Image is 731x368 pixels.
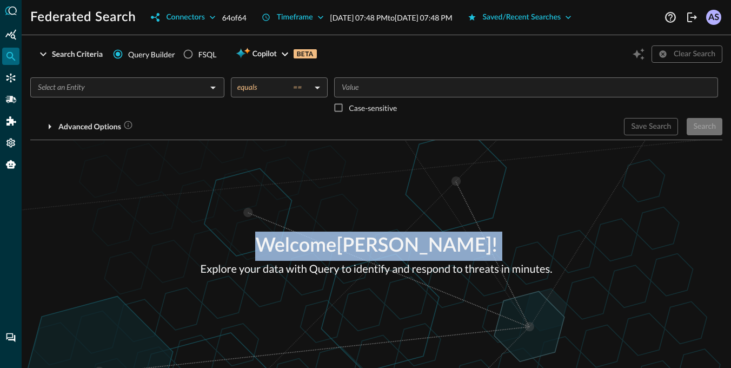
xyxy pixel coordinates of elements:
[330,12,453,23] p: [DATE] 07:48 PM to [DATE] 07:48 PM
[294,49,317,58] p: BETA
[2,156,19,173] div: Query Agent
[30,118,139,135] button: Advanced Options
[255,9,330,26] button: Timeframe
[337,81,713,94] input: Value
[683,9,701,26] button: Logout
[461,9,579,26] button: Saved/Recent Searches
[205,80,221,95] button: Open
[34,81,203,94] input: Select an Entity
[2,26,19,43] div: Summary Insights
[2,134,19,152] div: Settings
[293,82,302,92] span: ==
[2,329,19,346] div: Chat
[2,48,19,65] div: Federated Search
[222,12,247,23] p: 64 of 64
[349,102,397,114] p: Case-sensitive
[30,9,136,26] h1: Federated Search
[30,45,109,63] button: Search Criteria
[144,9,222,26] button: Connectors
[237,82,257,92] span: equals
[2,91,19,108] div: Pipelines
[128,49,175,60] span: Query Builder
[229,45,323,63] button: CopilotBETA
[201,232,553,261] p: Welcome [PERSON_NAME] !
[706,10,721,25] div: AS
[237,82,310,92] div: equals
[252,48,277,61] span: Copilot
[201,261,553,277] p: Explore your data with Query to identify and respond to threats in minutes.
[662,9,679,26] button: Help
[2,69,19,87] div: Connectors
[58,120,133,134] div: Advanced Options
[198,49,217,60] div: FSQL
[3,113,20,130] div: Addons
